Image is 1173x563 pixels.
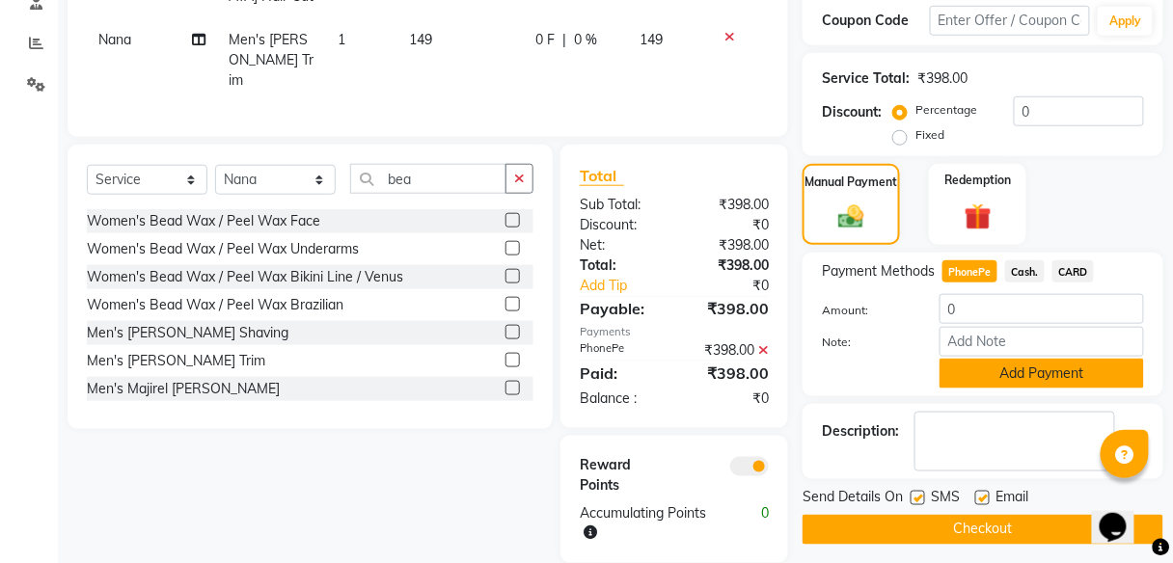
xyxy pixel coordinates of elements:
span: CARD [1052,260,1094,282]
span: PhonePe [942,260,997,282]
div: Payable: [565,297,674,320]
label: Fixed [915,126,944,144]
label: Amount: [807,302,924,319]
input: Search or Scan [350,164,506,194]
div: ₹0 [674,389,783,409]
div: Accumulating Points [565,503,729,544]
div: ₹398.00 [674,235,783,255]
div: Discount: [565,215,674,235]
div: ₹0 [674,215,783,235]
div: ₹398.00 [674,362,783,385]
button: Add Payment [940,359,1144,389]
span: Email [996,487,1028,511]
div: Discount: [822,102,882,122]
div: ₹398.00 [674,255,783,276]
img: _gift.svg [956,201,1000,234]
span: Nana [98,31,131,48]
div: Service Total: [822,68,910,89]
div: ₹0 [693,276,783,296]
div: Sub Total: [565,195,674,215]
label: Redemption [944,172,1011,189]
span: Cash. [1005,260,1045,282]
div: 0 [729,503,784,544]
div: Paid: [565,362,674,385]
div: Women's Bead Wax / Peel Wax Face [87,211,320,231]
div: Reward Points [565,455,674,496]
img: _cash.svg [831,202,872,231]
div: ₹398.00 [674,195,783,215]
div: Description: [822,421,899,442]
a: Add Tip [565,276,693,296]
span: 0 % [574,30,597,50]
div: Men's [PERSON_NAME] Shaving [87,323,288,343]
div: Net: [565,235,674,255]
input: Add Note [940,327,1144,357]
div: ₹398.00 [917,68,968,89]
div: Men's [PERSON_NAME] Trim [87,351,265,371]
div: Total: [565,255,674,276]
div: Payments [580,324,769,340]
label: Note: [807,334,924,351]
span: Total [580,166,624,186]
div: Women's Bead Wax / Peel Wax Underarms [87,239,359,259]
span: 1 [338,31,345,48]
label: Percentage [915,101,977,119]
div: PhonePe [565,340,674,361]
button: Checkout [803,515,1163,545]
div: Women's Bead Wax / Peel Wax Brazilian [87,295,343,315]
span: Men's [PERSON_NAME] Trim [229,31,314,89]
label: Manual Payment [805,174,898,191]
span: 0 F [535,30,555,50]
span: 149 [641,31,664,48]
div: ₹398.00 [674,297,783,320]
div: Coupon Code [822,11,929,31]
div: Women's Bead Wax / Peel Wax Bikini Line / Venus [87,267,403,287]
span: Payment Methods [822,261,935,281]
span: Send Details On [803,487,903,511]
div: Men's Majirel [PERSON_NAME] [87,379,280,399]
input: Enter Offer / Coupon Code [930,6,1091,36]
span: SMS [931,487,960,511]
span: | [562,30,566,50]
input: Amount [940,294,1144,324]
span: 149 [410,31,433,48]
iframe: chat widget [1092,486,1154,544]
div: ₹398.00 [674,340,783,361]
button: Apply [1098,7,1153,36]
div: Balance : [565,389,674,409]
